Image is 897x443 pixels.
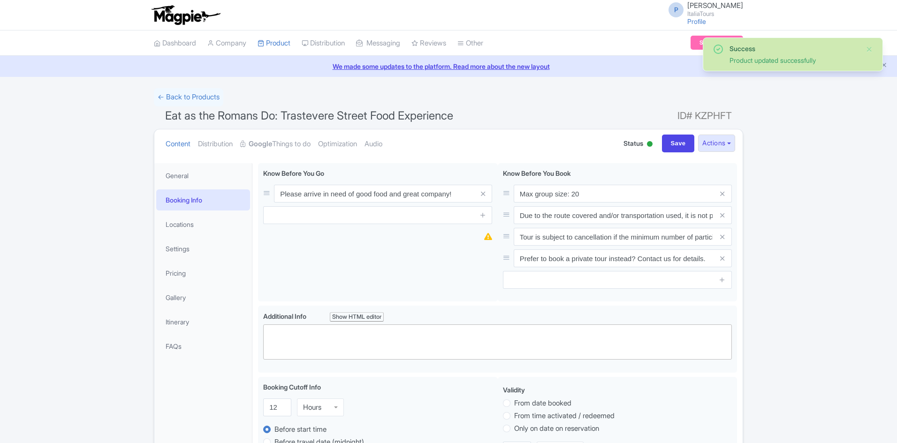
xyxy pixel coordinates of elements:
a: Other [457,30,483,56]
label: From time activated / redeemed [514,411,615,421]
img: logo-ab69f6fb50320c5b225c76a69d11143b.png [149,5,222,25]
label: Only on date on reservation [514,423,599,434]
a: Profile [687,17,706,25]
a: GoogleThings to do [240,129,311,159]
span: P [669,2,684,17]
a: FAQs [156,336,250,357]
a: Itinerary [156,311,250,332]
a: Company [207,30,246,56]
span: Know Before You Go [263,169,324,177]
a: ← Back to Products [154,88,223,106]
button: Close announcement [881,60,888,71]
a: Optimization [318,129,357,159]
div: Hours [303,403,321,412]
a: Subscription [691,36,743,50]
span: [PERSON_NAME] [687,1,743,10]
label: Before start time [274,424,327,435]
a: General [156,165,250,186]
small: ItaliaTours [687,11,743,17]
a: We made some updates to the platform. Read more about the new layout [6,61,891,71]
button: Close [866,44,873,55]
span: ID# KZPHFT [677,106,732,125]
a: Product [258,30,290,56]
span: Know Before You Book [503,169,571,177]
a: Dashboard [154,30,196,56]
input: Save [662,135,695,152]
strong: Google [249,139,272,150]
div: Show HTML editor [330,312,384,322]
a: Settings [156,238,250,259]
a: Gallery [156,287,250,308]
button: Actions [698,135,735,152]
a: Reviews [411,30,446,56]
a: Booking Info [156,189,250,210]
span: Status [623,138,643,148]
div: Active [645,137,654,152]
a: Locations [156,214,250,235]
div: Success [730,44,858,53]
span: Eat as the Romans Do: Trastevere Street Food Experience [165,109,453,122]
a: Pricing [156,263,250,284]
span: Additional Info [263,312,306,320]
a: Distribution [198,129,233,159]
label: From date booked [514,398,571,409]
label: Booking Cutoff Info [263,382,321,392]
div: Product updated successfully [730,55,858,65]
a: Distribution [302,30,345,56]
a: P [PERSON_NAME] ItaliaTours [663,2,743,17]
a: Audio [365,129,382,159]
span: Validity [503,386,525,394]
a: Content [166,129,190,159]
a: Messaging [356,30,400,56]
